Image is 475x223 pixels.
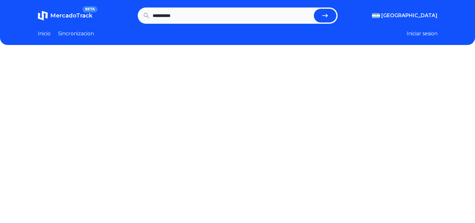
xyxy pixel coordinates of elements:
[372,13,380,18] img: Argentina
[38,11,48,21] img: MercadoTrack
[381,12,438,19] span: [GEOGRAPHIC_DATA]
[38,30,51,37] a: Inicio
[82,6,97,12] span: BETA
[58,30,94,37] a: Sincronizacion
[38,11,92,21] a: MercadoTrackBETA
[372,12,438,19] button: [GEOGRAPHIC_DATA]
[407,30,438,37] button: Iniciar sesion
[50,12,92,19] span: MercadoTrack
